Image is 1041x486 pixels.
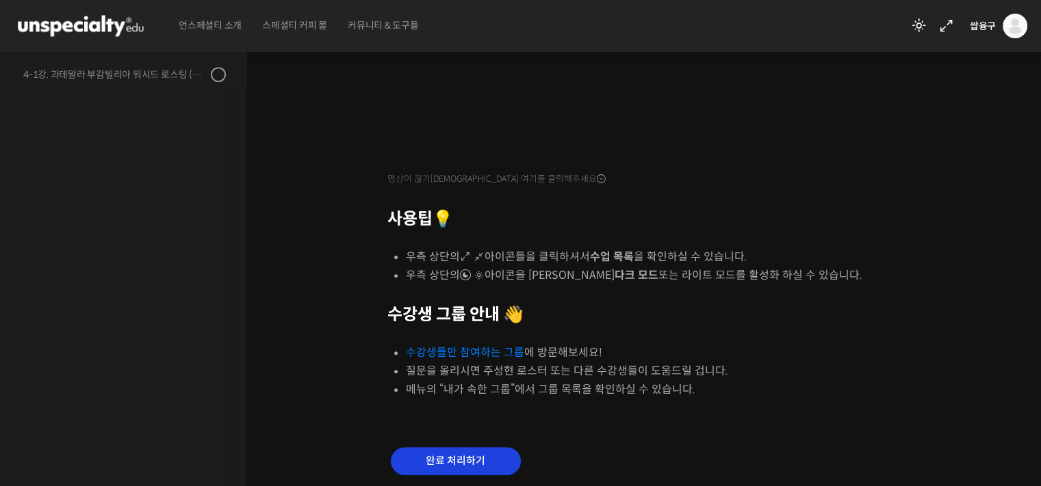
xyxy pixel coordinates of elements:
a: 설정 [177,373,263,407]
span: 영상이 끊기[DEMOGRAPHIC_DATA] 여기를 클릭해주세요 [387,174,606,185]
strong: 수강생 그룹 안내 👋 [387,304,524,325]
li: 우측 상단의 아이콘을 [PERSON_NAME] 또는 라이트 모드를 활성화 하실 수 있습니다. [406,266,908,284]
b: 수업 목록 [590,249,634,264]
span: 대화 [125,394,142,405]
span: 홈 [43,393,51,404]
strong: 💡 [433,208,453,229]
li: 메뉴의 “내가 속한 그룹”에서 그룹 목록을 확인하실 수 있습니다. [406,380,908,399]
div: 4-1강. 과테말라 부감빌리아 워시드 로스팅 (라이트/미디움/다크) [23,67,207,82]
span: 쌉융구 [970,20,996,32]
li: 우측 상단의 아이콘들을 클릭하셔서 을 확인하실 수 있습니다. [406,247,908,266]
a: 수강생들만 참여하는 그룹 [406,345,524,360]
li: 질문을 올리시면 주성현 로스터 또는 다른 수강생들이 도움드릴 겁니다. [406,362,908,380]
li: 에 방문해보세요! [406,343,908,362]
input: 완료 처리하기 [391,447,521,475]
a: 홈 [4,373,90,407]
span: 설정 [211,393,228,404]
a: 대화 [90,373,177,407]
strong: 사용팁 [387,208,453,229]
b: 다크 모드 [615,268,658,282]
